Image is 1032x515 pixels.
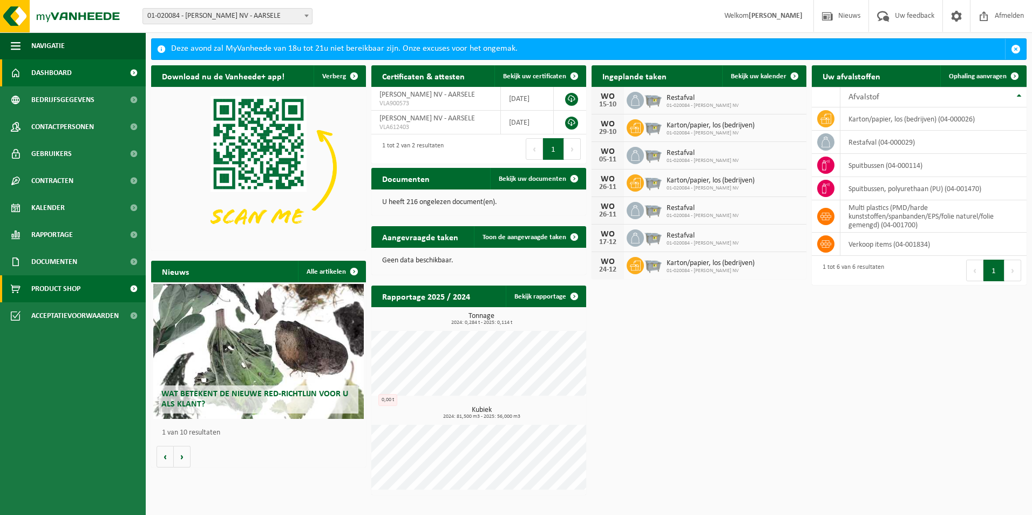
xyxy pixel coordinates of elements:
[667,103,739,109] span: 01-020084 - [PERSON_NAME] NV
[526,138,543,160] button: Previous
[840,131,1027,154] td: restafval (04-000029)
[597,266,619,274] div: 24-12
[840,154,1027,177] td: spuitbussen (04-000114)
[644,200,662,219] img: WB-2500-GAL-GY-01
[379,91,475,99] span: [PERSON_NAME] NV - AARSELE
[501,87,554,111] td: [DATE]
[371,168,440,189] h2: Documenten
[494,65,585,87] a: Bekijk uw certificaten
[597,101,619,109] div: 15-10
[161,390,348,409] span: Wat betekent de nieuwe RED-richtlijn voor u als klant?
[162,429,361,437] p: 1 van 10 resultaten
[644,255,662,274] img: WB-2500-GAL-GY-01
[142,8,313,24] span: 01-020084 - VANDEWALLE-DUPON NV - AARSELE
[749,12,803,20] strong: [PERSON_NAME]
[983,260,1004,281] button: 1
[667,185,755,192] span: 01-020084 - [PERSON_NAME] NV
[597,175,619,184] div: WO
[644,228,662,246] img: WB-2500-GAL-GY-01
[592,65,677,86] h2: Ingeplande taken
[157,446,174,467] button: Vorige
[667,268,755,274] span: 01-020084 - [PERSON_NAME] NV
[812,65,891,86] h2: Uw afvalstoffen
[31,194,65,221] span: Kalender
[31,275,80,302] span: Product Shop
[371,226,469,247] h2: Aangevraagde taken
[314,65,365,87] button: Verberg
[543,138,564,160] button: 1
[31,221,73,248] span: Rapportage
[667,121,755,130] span: Karton/papier, los (bedrijven)
[379,114,475,123] span: [PERSON_NAME] NV - AARSELE
[377,414,586,419] span: 2024: 81,500 m3 - 2025: 56,000 m3
[31,59,72,86] span: Dashboard
[940,65,1026,87] a: Ophaling aanvragen
[667,149,739,158] span: Restafval
[644,90,662,109] img: WB-2500-GAL-GY-01
[382,199,575,206] p: U heeft 216 ongelezen document(en).
[483,234,566,241] span: Toon de aangevraagde taken
[31,113,94,140] span: Contactpersonen
[171,39,1005,59] div: Deze avond zal MyVanheede van 18u tot 21u niet bereikbaar zijn. Onze excuses voor het ongemak.
[597,120,619,128] div: WO
[501,111,554,134] td: [DATE]
[298,261,365,282] a: Alle artikelen
[722,65,805,87] a: Bekijk uw kalender
[597,202,619,211] div: WO
[667,240,739,247] span: 01-020084 - [PERSON_NAME] NV
[597,184,619,191] div: 26-11
[506,286,585,307] a: Bekijk rapportage
[371,65,476,86] h2: Certificaten & attesten
[503,73,566,80] span: Bekijk uw certificaten
[667,213,739,219] span: 01-020084 - [PERSON_NAME] NV
[1004,260,1021,281] button: Next
[499,175,566,182] span: Bekijk uw documenten
[31,302,119,329] span: Acceptatievoorwaarden
[378,394,397,406] div: 0,00 t
[597,156,619,164] div: 05-11
[840,107,1027,131] td: karton/papier, los (bedrijven) (04-000026)
[31,32,65,59] span: Navigatie
[151,87,366,248] img: Download de VHEPlus App
[377,137,444,161] div: 1 tot 2 van 2 resultaten
[31,140,72,167] span: Gebruikers
[597,128,619,136] div: 29-10
[31,167,73,194] span: Contracten
[949,73,1007,80] span: Ophaling aanvragen
[667,232,739,240] span: Restafval
[644,118,662,136] img: WB-2500-GAL-GY-01
[322,73,346,80] span: Verberg
[667,158,739,164] span: 01-020084 - [PERSON_NAME] NV
[644,173,662,191] img: WB-2500-GAL-GY-01
[597,230,619,239] div: WO
[848,93,879,101] span: Afvalstof
[817,259,884,282] div: 1 tot 6 van 6 resultaten
[667,259,755,268] span: Karton/papier, los (bedrijven)
[377,320,586,326] span: 2024: 0,284 t - 2025: 0,114 t
[731,73,786,80] span: Bekijk uw kalender
[31,86,94,113] span: Bedrijfsgegevens
[143,9,312,24] span: 01-020084 - VANDEWALLE-DUPON NV - AARSELE
[597,147,619,156] div: WO
[151,261,200,282] h2: Nieuws
[840,233,1027,256] td: verkoop items (04-001834)
[597,211,619,219] div: 26-11
[371,286,481,307] h2: Rapportage 2025 / 2024
[151,65,295,86] h2: Download nu de Vanheede+ app!
[840,200,1027,233] td: multi plastics (PMD/harde kunststoffen/spanbanden/EPS/folie naturel/folie gemengd) (04-001700)
[667,130,755,137] span: 01-020084 - [PERSON_NAME] NV
[840,177,1027,200] td: spuitbussen, polyurethaan (PU) (04-001470)
[667,177,755,185] span: Karton/papier, los (bedrijven)
[379,123,492,132] span: VLA612403
[667,204,739,213] span: Restafval
[597,92,619,101] div: WO
[153,284,364,419] a: Wat betekent de nieuwe RED-richtlijn voor u als klant?
[490,168,585,189] a: Bekijk uw documenten
[382,257,575,265] p: Geen data beschikbaar.
[379,99,492,108] span: VLA900573
[667,94,739,103] span: Restafval
[966,260,983,281] button: Previous
[377,313,586,326] h3: Tonnage
[31,248,77,275] span: Documenten
[597,239,619,246] div: 17-12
